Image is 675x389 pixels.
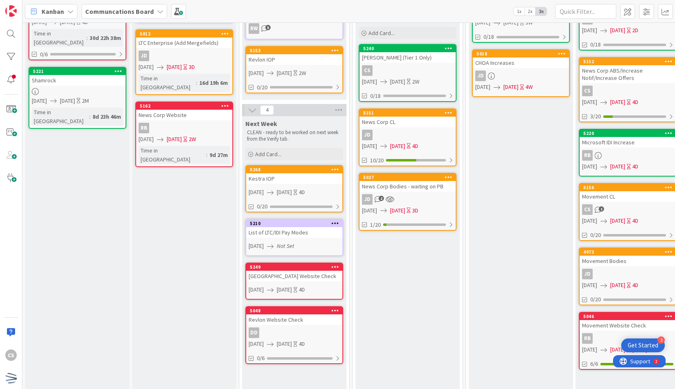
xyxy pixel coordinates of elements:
[246,307,342,325] div: 5048Revlon Website Check
[206,150,207,159] span: :
[473,57,569,68] div: CHOA Increases
[590,231,601,239] span: 0/20
[246,47,342,54] div: 5153
[370,92,381,100] span: 0/18
[582,204,593,215] div: CS
[277,188,292,197] span: [DATE]
[390,206,405,215] span: [DATE]
[42,7,64,16] span: Kanban
[246,47,342,65] div: 5153Revlon IOP
[360,117,456,127] div: News Corp CL
[250,48,342,53] div: 5153
[246,166,342,173] div: 5268
[370,221,381,229] span: 1/20
[475,71,486,81] div: JD
[476,51,569,57] div: 5018
[582,281,597,290] span: [DATE]
[363,46,456,51] div: 5240
[265,25,271,30] span: 5
[473,50,569,68] div: 5018CHOA Increases
[136,30,232,38] div: 5012
[249,340,264,348] span: [DATE]
[632,98,638,106] div: 4D
[360,109,456,127] div: 5151News Corp CL
[140,103,232,109] div: 5162
[363,110,456,116] div: 5151
[657,336,665,344] div: 3
[246,227,342,238] div: List of LTC/IDI Pay Modes
[32,97,47,105] span: [DATE]
[503,18,518,27] span: [DATE]
[136,30,232,48] div: 5012LTC Enterprise (Add Mergefields)
[136,110,232,120] div: News Corp Website
[582,162,597,171] span: [DATE]
[139,74,196,92] div: Time in [GEOGRAPHIC_DATA]
[299,285,305,294] div: 4D
[139,123,149,133] div: RB
[362,142,377,150] span: [DATE]
[249,327,259,338] div: DD
[196,78,197,87] span: :
[503,83,518,91] span: [DATE]
[60,97,75,105] span: [DATE]
[32,108,89,126] div: Time in [GEOGRAPHIC_DATA]
[249,69,264,77] span: [DATE]
[257,202,267,211] span: 0/20
[582,345,597,354] span: [DATE]
[360,174,456,192] div: 5027News Corp Bodies - waiting on PB
[40,50,48,59] span: 0/6
[246,220,342,227] div: 5210
[412,206,418,215] div: 3D
[379,196,384,201] span: 2
[360,194,456,205] div: JD
[33,69,126,74] div: 5221
[250,264,342,270] div: 5249
[140,31,232,37] div: 5012
[246,327,342,338] div: DD
[360,174,456,181] div: 5027
[582,26,597,35] span: [DATE]
[628,341,658,349] div: Get Started
[246,263,342,271] div: 5249
[29,75,126,86] div: Shamrock
[249,242,264,250] span: [DATE]
[582,98,597,106] span: [DATE]
[277,69,292,77] span: [DATE]
[390,142,405,150] span: [DATE]
[249,23,259,34] div: RW
[412,77,419,86] div: 2W
[299,340,305,348] div: 4D
[632,26,638,35] div: 2D
[363,175,456,180] div: 5027
[5,349,17,361] div: CS
[555,4,616,19] input: Quick Filter...
[136,38,232,48] div: LTC Enterprise (Add Mergefields)
[255,150,281,158] span: Add Card...
[257,83,267,92] span: 0/20
[136,51,232,61] div: JD
[590,360,598,368] span: 6/6
[246,307,342,314] div: 5048
[362,130,373,140] div: JD
[250,167,342,172] div: 5268
[473,50,569,57] div: 5018
[29,68,126,75] div: 5221
[610,281,625,290] span: [DATE]
[277,340,292,348] span: [DATE]
[536,7,547,15] span: 3x
[475,18,490,27] span: [DATE]
[582,217,597,225] span: [DATE]
[360,65,456,76] div: CS
[590,40,601,49] span: 0/18
[277,242,294,250] i: Not Set
[277,285,292,294] span: [DATE]
[197,78,230,87] div: 16d 19h 6m
[189,63,195,71] div: 3D
[247,129,342,143] p: CLEAN - ready to be worked on next week from the Verify tab.
[249,188,264,197] span: [DATE]
[360,130,456,140] div: JD
[250,308,342,314] div: 5048
[610,162,625,171] span: [DATE]
[582,333,593,344] div: RB
[525,83,533,91] div: 4W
